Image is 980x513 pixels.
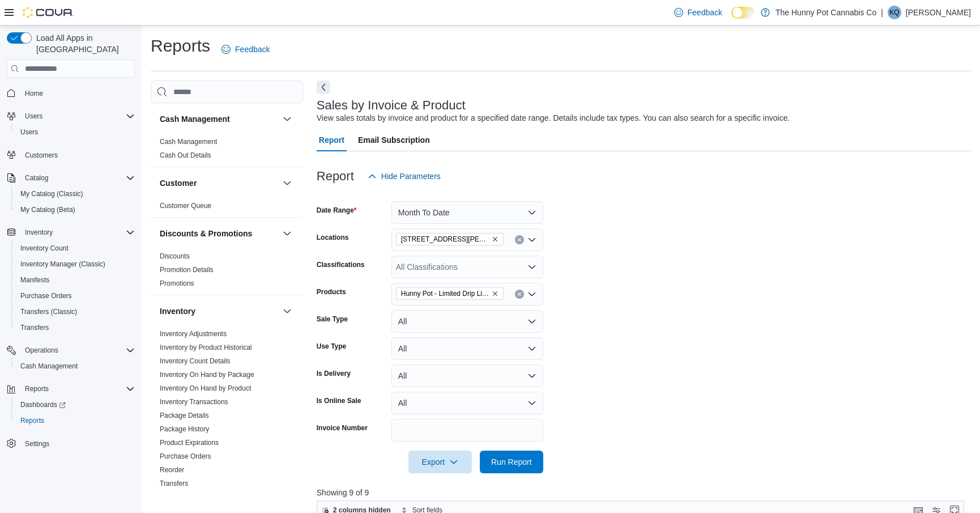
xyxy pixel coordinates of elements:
[391,392,543,414] button: All
[527,290,536,299] button: Open list of options
[317,169,354,183] h3: Report
[160,330,227,338] a: Inventory Adjustments
[20,171,53,185] button: Catalog
[160,438,219,447] span: Product Expirations
[688,7,722,18] span: Feedback
[160,343,252,352] span: Inventory by Product Historical
[16,125,42,139] a: Users
[20,128,38,137] span: Users
[16,203,80,217] a: My Catalog (Beta)
[396,287,504,300] span: Hunny Pot - Limited Drip Liquid Diamonds AIO Disposable - 1g
[160,398,228,406] a: Inventory Transactions
[160,371,254,379] a: Inventory On Hand by Package
[363,165,445,188] button: Hide Parameters
[11,397,139,413] a: Dashboards
[160,113,278,125] button: Cash Management
[160,439,219,447] a: Product Expirations
[11,320,139,336] button: Transfers
[16,305,135,319] span: Transfers (Classic)
[160,201,211,210] span: Customer Queue
[25,151,58,160] span: Customers
[20,307,77,316] span: Transfers (Classic)
[16,414,49,427] a: Reports
[16,398,70,412] a: Dashboards
[160,138,217,146] a: Cash Management
[317,287,346,296] label: Products
[2,147,139,163] button: Customers
[160,151,211,160] span: Cash Out Details
[317,112,790,124] div: View sales totals by invoice and product for a specified date range. Details include tax types. Y...
[731,7,755,19] input: Dark Mode
[217,38,274,61] a: Feedback
[20,344,135,357] span: Operations
[11,186,139,202] button: My Catalog (Classic)
[160,370,254,379] span: Inventory On Hand by Package
[11,304,139,320] button: Transfers (Classic)
[160,279,194,287] a: Promotions
[20,109,135,123] span: Users
[160,202,211,210] a: Customer Queue
[20,344,63,357] button: Operations
[160,412,209,419] a: Package Details
[160,425,209,434] span: Package History
[20,323,49,332] span: Transfers
[2,84,139,101] button: Home
[160,357,231,365] a: Inventory Count Details
[20,148,135,162] span: Customers
[23,7,74,18] img: Cova
[280,176,294,190] button: Customer
[160,266,214,274] a: Promotion Details
[25,89,43,98] span: Home
[16,203,135,217] span: My Catalog (Beta)
[20,291,72,300] span: Purchase Orders
[160,228,252,239] h3: Discounts & Promotions
[888,6,901,19] div: Kobee Quinn
[25,228,53,237] span: Inventory
[11,272,139,288] button: Manifests
[391,337,543,360] button: All
[20,244,69,253] span: Inventory Count
[317,315,348,324] label: Sale Type
[881,6,883,19] p: |
[16,414,135,427] span: Reports
[25,112,42,121] span: Users
[391,201,543,224] button: Month To Date
[492,236,498,243] button: Remove 100 Jamieson Pkwy from selection in this group
[20,416,44,425] span: Reports
[319,129,344,151] span: Report
[2,224,139,240] button: Inventory
[11,358,139,374] button: Cash Management
[280,112,294,126] button: Cash Management
[16,273,135,287] span: Manifests
[515,235,524,244] button: Clear input
[11,240,139,256] button: Inventory Count
[160,480,188,487] a: Transfers
[20,86,135,100] span: Home
[160,306,278,317] button: Inventory
[2,381,139,397] button: Reports
[401,234,489,245] span: [STREET_ADDRESS][PERSON_NAME]
[480,451,543,473] button: Run Report
[16,289,76,303] a: Purchase Orders
[408,451,472,473] button: Export
[20,109,47,123] button: Users
[160,151,211,159] a: Cash Out Details
[25,173,48,183] span: Catalog
[20,382,53,396] button: Reports
[160,265,214,274] span: Promotion Details
[415,451,465,473] span: Export
[160,384,251,393] span: Inventory On Hand by Product
[358,129,430,151] span: Email Subscription
[16,257,135,271] span: Inventory Manager (Classic)
[11,256,139,272] button: Inventory Manager (Classic)
[280,304,294,318] button: Inventory
[670,1,727,24] a: Feedback
[527,262,536,272] button: Open list of options
[16,321,135,334] span: Transfers
[235,44,270,55] span: Feedback
[160,357,231,366] span: Inventory Count Details
[25,346,58,355] span: Operations
[391,310,543,333] button: All
[492,290,498,297] button: Remove Hunny Pot - Limited Drip Liquid Diamonds AIO Disposable - 1g from selection in this group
